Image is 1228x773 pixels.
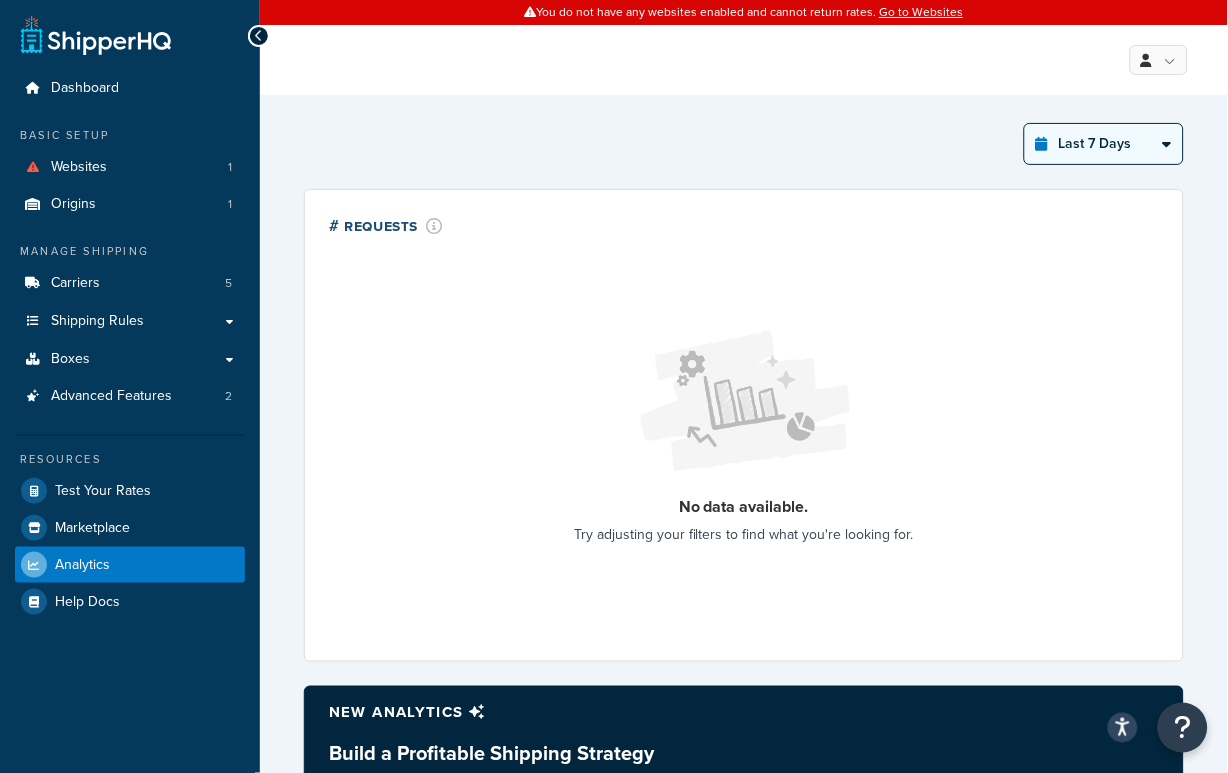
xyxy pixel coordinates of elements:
div: # Requests [329,214,443,237]
p: No data available. [574,492,914,521]
li: Origins [15,186,245,223]
a: Shipping Rules [15,303,245,340]
a: Test Your Rates [15,473,245,509]
span: Boxes [51,351,90,368]
a: Marketplace [15,510,245,546]
span: Analytics [55,557,110,574]
span: 1 [228,196,232,213]
a: Help Docs [15,584,245,620]
span: Advanced Features [51,388,172,405]
li: Advanced Features [15,378,245,415]
span: 5 [225,275,232,292]
span: Dashboard [51,80,119,97]
button: Open Resource Center [1158,703,1208,753]
span: Shipping Rules [51,313,144,330]
a: Advanced Features2 [15,378,245,415]
div: Basic Setup [15,127,245,144]
span: Test Your Rates [55,483,151,500]
p: Try adjusting your filters to find what you're looking for. [574,521,914,549]
a: Websites1 [15,149,245,186]
div: Manage Shipping [15,243,245,260]
p: New analytics [329,699,1159,727]
div: Resources [15,451,245,468]
img: Loading... [624,315,864,489]
span: 2 [225,388,232,405]
li: Carriers [15,265,245,302]
span: Help Docs [55,594,120,611]
span: Carriers [51,275,100,292]
h3: Build a Profitable Shipping Strategy [329,743,1159,765]
a: Go to Websites [880,3,964,21]
span: 1 [228,159,232,176]
a: Dashboard [15,70,245,107]
a: Carriers5 [15,265,245,302]
span: Origins [51,196,96,213]
a: Analytics [15,547,245,583]
a: Origins1 [15,186,245,223]
a: Boxes [15,341,245,378]
span: Marketplace [55,520,130,537]
span: Websites [51,159,107,176]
